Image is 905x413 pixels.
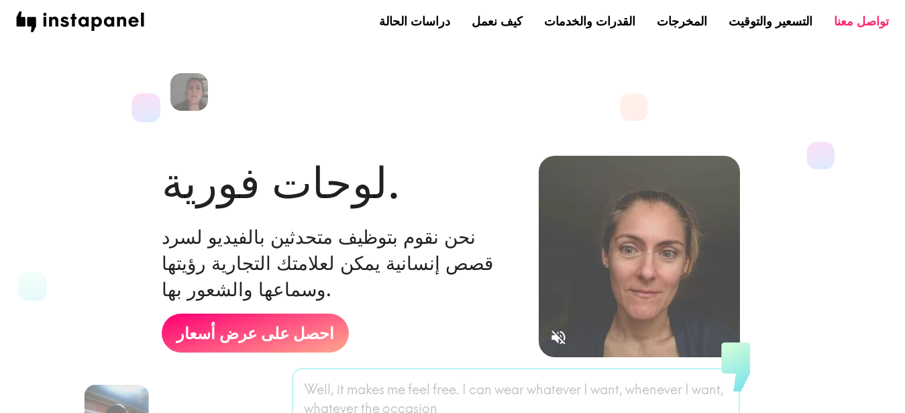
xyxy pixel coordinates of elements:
a: التسعير والتوقيت [729,13,812,30]
a: كيف نعمل [472,13,523,30]
span: I [462,380,466,399]
span: I [685,380,689,399]
span: wear [494,380,524,399]
span: can [469,380,492,399]
a: احصل على عرض أسعار [162,314,349,353]
a: القدرات والخدمات [544,13,635,30]
img: لوحة انستا [16,11,144,32]
img: Jennifer [170,73,208,111]
span: want, [692,380,724,399]
span: feel [408,380,430,399]
span: me [387,380,405,399]
a: المخرجات [657,13,707,30]
span: I [584,380,588,399]
h6: نحن نقوم بتوظيف متحدثين بالفيديو لسرد قصص إنسانية يمكن لعلامتك التجارية رؤيتها وسماعها والشعور بها. [162,224,517,303]
span: whenever [625,380,682,399]
button: Sound is off [544,323,573,352]
span: makes [347,380,384,399]
a: دراسات الحالة [379,13,450,30]
h1: لوحات فورية. [162,152,400,213]
span: Well, [304,380,334,399]
span: want, [590,380,623,399]
span: whatever [527,380,581,399]
a: تواصل معنا [834,13,889,30]
span: free. [433,380,460,399]
span: it [337,380,344,399]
